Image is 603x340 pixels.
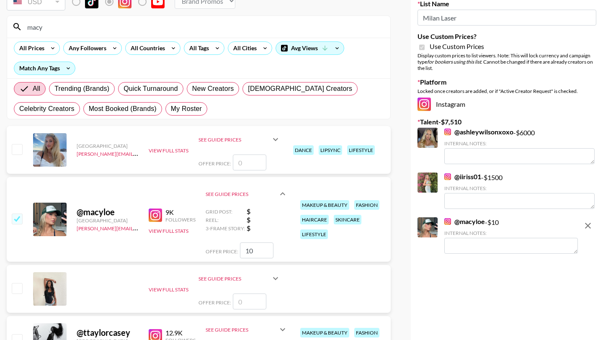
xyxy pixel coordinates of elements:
[228,42,258,54] div: All Cities
[240,242,273,258] input: 0
[417,118,596,126] label: Talent - $ 7,510
[444,173,481,181] a: @iiriss01
[444,218,451,225] img: Instagram
[247,216,288,224] strong: $
[22,20,385,33] input: Search by User Name
[124,84,178,94] span: Quick Turnaround
[417,78,596,86] label: Platform
[77,149,201,157] a: [PERSON_NAME][EMAIL_ADDRESS][DOMAIN_NAME]
[171,104,202,114] span: My Roster
[444,217,578,254] div: - $ 10
[293,145,314,155] div: dance
[444,173,451,180] img: Instagram
[192,84,234,94] span: New Creators
[300,229,328,239] div: lifestyle
[300,200,349,210] div: makeup & beauty
[149,228,188,234] button: View Full Stats
[206,207,288,232] div: See Guide Prices
[233,155,266,170] input: 0
[417,88,596,94] div: Locked once creators are added, or if "Active Creator Request" is checked.
[444,128,513,136] a: @ashleywilsonxoxo
[417,98,431,111] img: Instagram
[247,207,288,216] strong: $
[206,180,288,207] div: See Guide Prices
[198,268,281,288] div: See Guide Prices
[276,42,344,54] div: Avg Views
[198,276,271,282] div: See Guide Prices
[444,217,485,226] a: @macyloe
[206,191,278,197] div: See Guide Prices
[206,225,245,232] span: 3-Frame Story:
[198,129,281,149] div: See Guide Prices
[198,137,271,143] div: See Guide Prices
[417,52,596,71] div: Display custom prices to list viewers. Note: This will lock currency and campaign type . Cannot b...
[165,208,196,216] div: 9K
[300,215,329,224] div: haircare
[206,319,288,340] div: See Guide Prices
[206,248,238,255] span: Offer Price:
[198,299,231,306] span: Offer Price:
[206,217,245,223] span: Reel:
[165,216,196,223] div: Followers
[206,327,278,333] div: See Guide Prices
[444,128,595,164] div: - $ 6000
[444,230,578,236] div: Internal Notes:
[233,294,266,309] input: 0
[354,200,379,210] div: fashion
[430,42,484,51] span: Use Custom Prices
[149,209,162,222] img: Instagram
[77,224,240,232] a: [PERSON_NAME][EMAIL_ADDRESS][PERSON_NAME][DOMAIN_NAME]
[19,104,75,114] span: Celebrity Creators
[165,329,196,337] div: 12.9K
[444,185,595,191] div: Internal Notes:
[417,32,596,41] label: Use Custom Prices?
[198,160,231,167] span: Offer Price:
[319,145,342,155] div: lipsync
[580,217,596,234] button: remove
[126,42,167,54] div: All Countries
[54,84,109,94] span: Trending (Brands)
[14,42,46,54] div: All Prices
[77,207,139,217] div: @ macyloe
[444,173,595,209] div: - $ 1500
[247,224,288,232] strong: $
[64,42,108,54] div: Any Followers
[206,209,245,215] span: Grid Post:
[444,140,595,147] div: Internal Notes:
[417,98,596,111] div: Instagram
[427,59,481,65] em: for bookers using this list
[77,143,139,149] div: [GEOGRAPHIC_DATA]
[149,147,188,154] button: View Full Stats
[300,328,349,337] div: makeup & beauty
[33,84,40,94] span: All
[77,327,139,338] div: @ ttaylorcasey
[334,215,361,224] div: skincare
[149,286,188,293] button: View Full Stats
[444,129,451,135] img: Instagram
[89,104,157,114] span: Most Booked (Brands)
[347,145,375,155] div: lifestyle
[77,217,139,224] div: [GEOGRAPHIC_DATA]
[184,42,211,54] div: All Tags
[354,328,379,337] div: fashion
[14,62,75,75] div: Match Any Tags
[248,84,352,94] span: [DEMOGRAPHIC_DATA] Creators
